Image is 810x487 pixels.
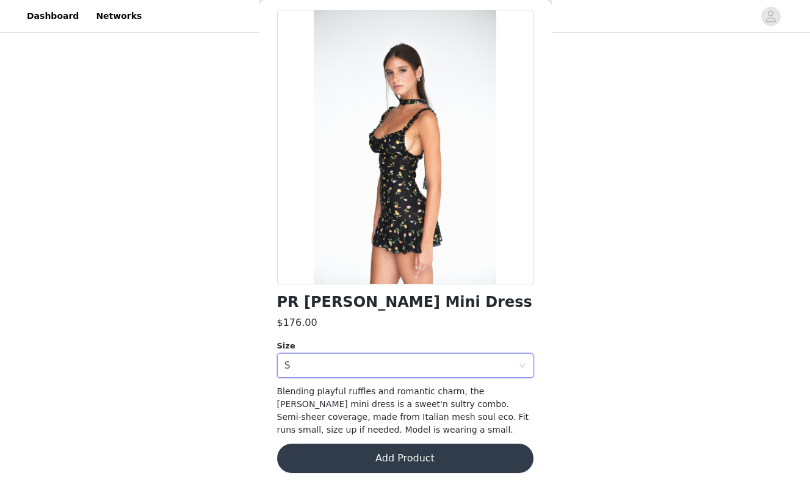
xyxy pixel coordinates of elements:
[20,2,86,30] a: Dashboard
[277,444,533,473] button: Add Product
[277,340,533,352] div: Size
[277,386,529,435] span: Blending playful ruffles and romantic charm, the [PERSON_NAME] mini dress is a sweet'n sultry com...
[284,354,291,377] div: S
[277,316,317,330] h3: $176.00
[89,2,149,30] a: Networks
[765,7,776,26] div: avatar
[277,294,532,311] h1: PR [PERSON_NAME] Mini Dress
